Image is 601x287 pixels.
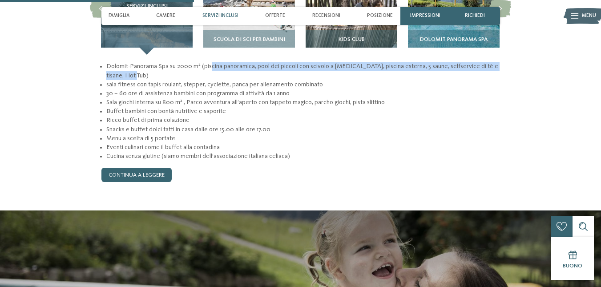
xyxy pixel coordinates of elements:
[106,62,500,80] li: Dolomit-Panorama-Spa su 2000 m² (piscina panoramica, pool dei piccoli con scivolo a [MEDICAL_DATA...
[106,152,500,161] li: Cucina senza glutine (siamo membri dell’associazione italiana celiaca)
[156,13,175,19] span: Camere
[109,13,129,19] span: Famiglia
[312,13,340,19] span: Recensioni
[106,125,500,134] li: Snacks e buffet dolci fatti in casa dalle ore 15.00 alle ore 17.00
[101,168,172,182] a: continua a leggere
[410,13,440,19] span: Impressioni
[106,80,500,89] li: sala fitness con tapis roulant, stepper, cyclette, panca per allenamento combinato
[106,89,500,98] li: 30 – 60 ore di assistenza bambini con programma di attività da 1 anno
[367,13,393,19] span: Posizione
[339,36,365,43] span: Kids Club
[214,36,285,43] span: Scuola di sci per bambini
[106,143,500,152] li: Eventi culinari come il buffet alla contadina
[465,13,485,19] span: richiedi
[265,13,285,19] span: Offerte
[106,107,500,116] li: Buffet bambini con bontà nutritive e saporite
[126,3,168,9] span: Servizi inclusi
[106,116,500,125] li: Ricco buffet di prima colazione
[106,134,500,143] li: Menu a scelta di 5 portate
[420,36,488,43] span: Dolomit Panorama SPA
[563,263,582,269] span: Buono
[202,13,238,19] span: Servizi inclusi
[551,237,594,280] a: Buono
[106,98,500,107] li: Sala giochi interna su 800 m² , Parco avventura all’aperto con tappeto magico, parcho giochi, pis...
